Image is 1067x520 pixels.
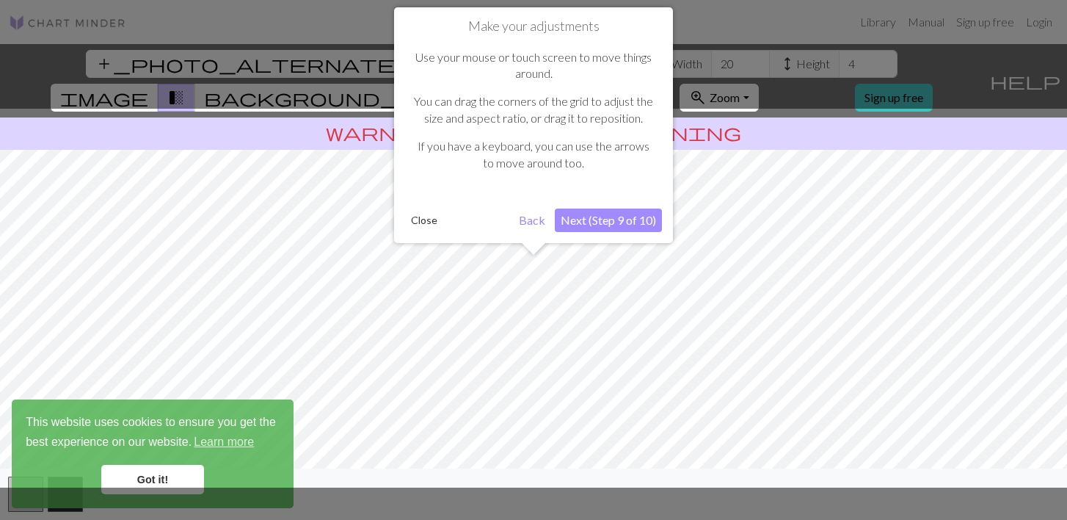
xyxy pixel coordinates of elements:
button: Next (Step 9 of 10) [555,209,662,232]
p: You can drag the corners of the grid to adjust the size and aspect ratio, or drag it to reposition. [412,93,655,126]
button: Close [405,209,443,231]
h1: Make your adjustments [405,18,662,35]
button: Back [513,209,551,232]
p: If you have a keyboard, you can use the arrows to move around too. [412,138,655,171]
p: Use your mouse or touch screen to move things around. [412,49,655,82]
div: Make your adjustments [394,7,673,243]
